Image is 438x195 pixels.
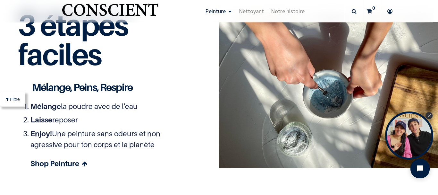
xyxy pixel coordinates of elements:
div: Tolstoy bubble widget [385,111,433,160]
li: reposer [30,114,179,126]
div: Open Tolstoy [385,111,433,160]
div: Open Tolstoy widget [385,111,433,160]
span: 3 étapes faciles [18,7,128,72]
span: Peinture [205,7,226,15]
span: Nettoyant [239,7,264,15]
iframe: Tidio Chat [405,154,435,184]
div: Close Tolstoy widget [425,112,433,119]
li: la poudre avec de l'eau [30,101,179,112]
span: Laisse [30,115,52,124]
sup: 0 [371,5,377,11]
span: Mélange [30,102,61,111]
span: Filtre [10,96,20,102]
span: Enjoy! [30,129,52,138]
span: Mélange, Peins, Respire [32,81,132,93]
a: Shop Peinture [30,158,179,169]
li: Une peinture sans odeurs et non agressive pour ton corps et la planète [30,128,179,150]
span: Notre histoire [271,7,305,15]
